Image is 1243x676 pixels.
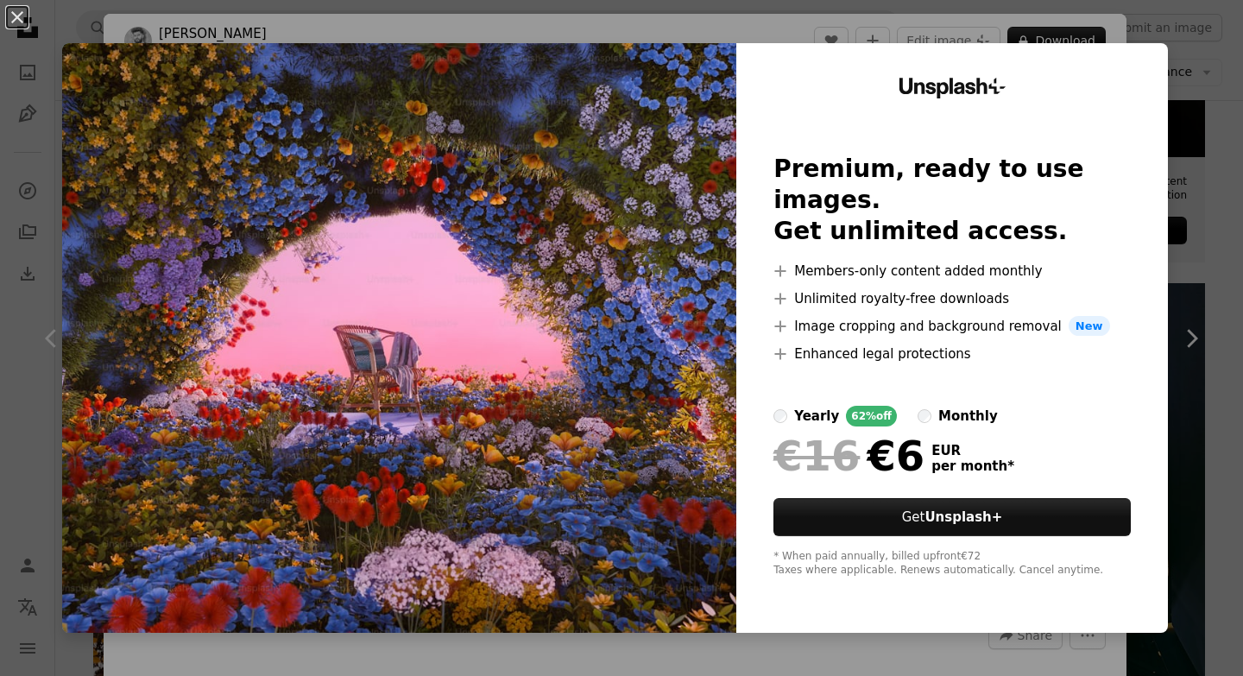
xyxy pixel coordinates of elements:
span: per month * [931,458,1014,474]
span: EUR [931,443,1014,458]
span: New [1069,316,1110,337]
span: €16 [773,433,860,478]
li: Image cropping and background removal [773,316,1131,337]
div: * When paid annually, billed upfront €72 Taxes where applicable. Renews automatically. Cancel any... [773,550,1131,578]
strong: Unsplash+ [924,509,1002,525]
div: €6 [773,433,924,478]
button: GetUnsplash+ [773,498,1131,536]
div: yearly [794,406,839,426]
div: 62% off [846,406,897,426]
input: yearly62%off [773,409,787,423]
li: Unlimited royalty-free downloads [773,288,1131,309]
li: Members-only content added monthly [773,261,1131,281]
li: Enhanced legal protections [773,344,1131,364]
h2: Premium, ready to use images. Get unlimited access. [773,154,1131,247]
input: monthly [918,409,931,423]
div: monthly [938,406,998,426]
